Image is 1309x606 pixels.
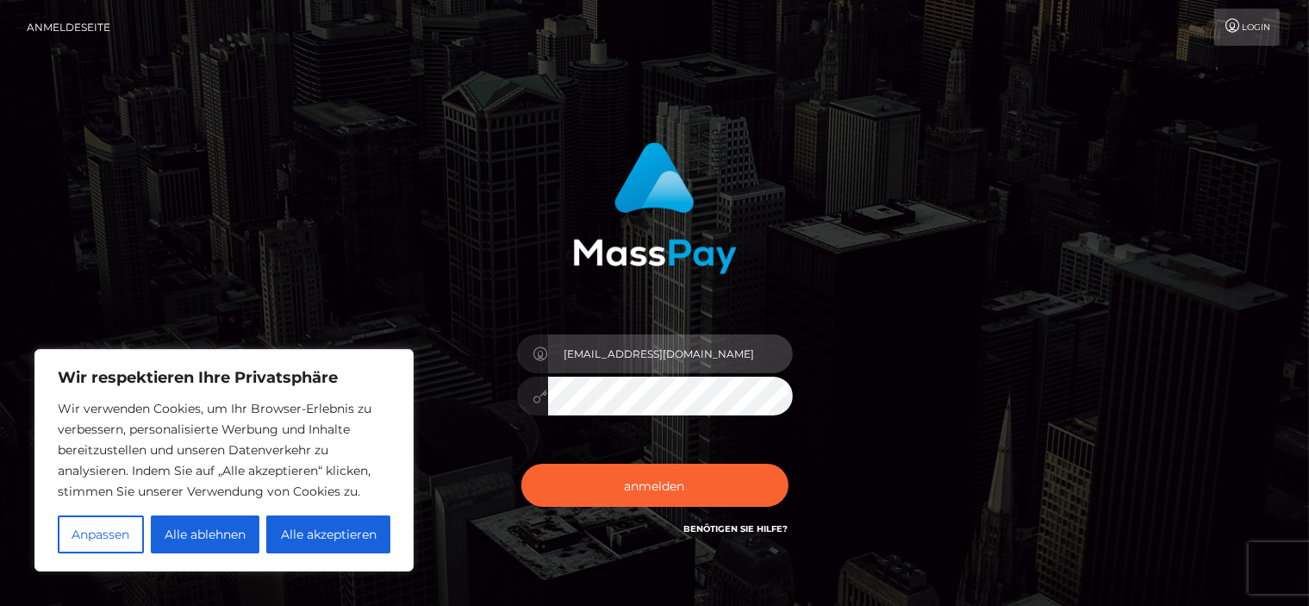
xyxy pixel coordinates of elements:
font: Alle ablehnen [165,527,246,542]
button: Alle akzeptieren [266,515,390,553]
input: Benutzername... [548,334,793,373]
div: Wir respektieren Ihre Privatsphäre [34,349,414,572]
font: Anpassen [72,527,129,542]
a: Benötigen Sie Hilfe? [684,523,789,534]
button: Alle ablehnen [151,515,260,553]
font: Anmeldeseite [27,21,110,34]
font: anmelden [625,478,685,493]
button: Anpassen [58,515,144,553]
font: Wir verwenden Cookies, um Ihr Browser-Erlebnis zu verbessern, personalisierte Werbung und Inhalte... [58,401,371,499]
font: Login [1242,22,1270,33]
img: MassPay-Anmeldung [573,142,737,274]
a: Anmeldeseite [27,9,110,46]
font: Alle akzeptieren [281,527,377,542]
a: Login [1214,9,1280,46]
button: anmelden [521,464,789,507]
font: Wir respektieren Ihre Privatsphäre [58,368,338,387]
